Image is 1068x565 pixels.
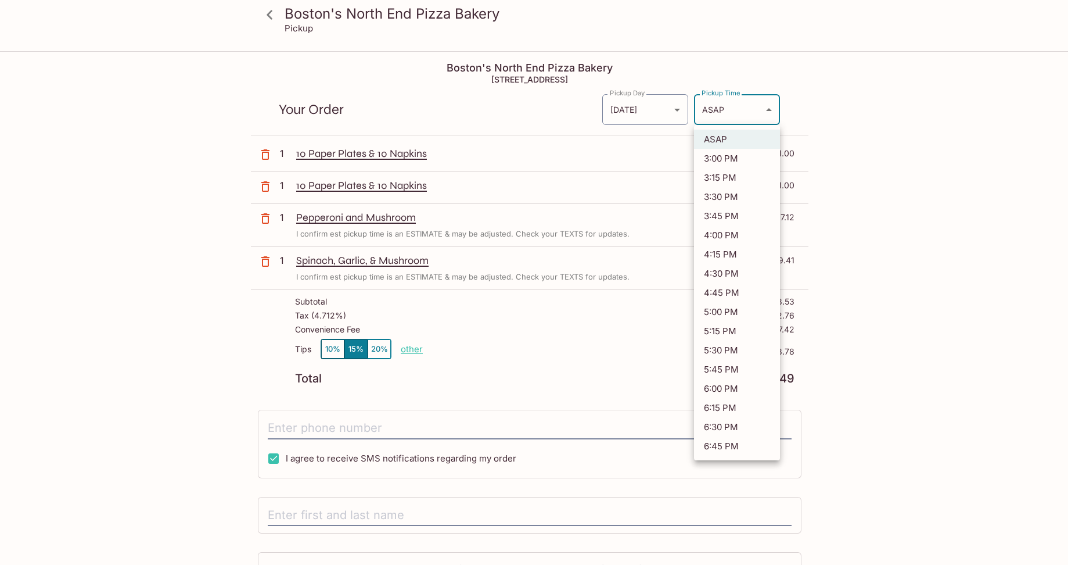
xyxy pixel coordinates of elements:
li: 6:00 PM [694,379,780,398]
li: 4:15 PM [694,245,780,264]
li: 4:00 PM [694,226,780,245]
li: 3:00 PM [694,149,780,168]
li: 4:45 PM [694,283,780,302]
li: ASAP [694,130,780,149]
li: 3:15 PM [694,168,780,187]
li: 5:00 PM [694,302,780,321]
li: 5:45 PM [694,360,780,379]
li: 5:30 PM [694,341,780,360]
li: 3:45 PM [694,206,780,226]
li: 6:30 PM [694,417,780,437]
li: 5:15 PM [694,321,780,341]
li: 6:15 PM [694,398,780,417]
li: 3:30 PM [694,187,780,206]
li: 4:30 PM [694,264,780,283]
li: 6:45 PM [694,437,780,456]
